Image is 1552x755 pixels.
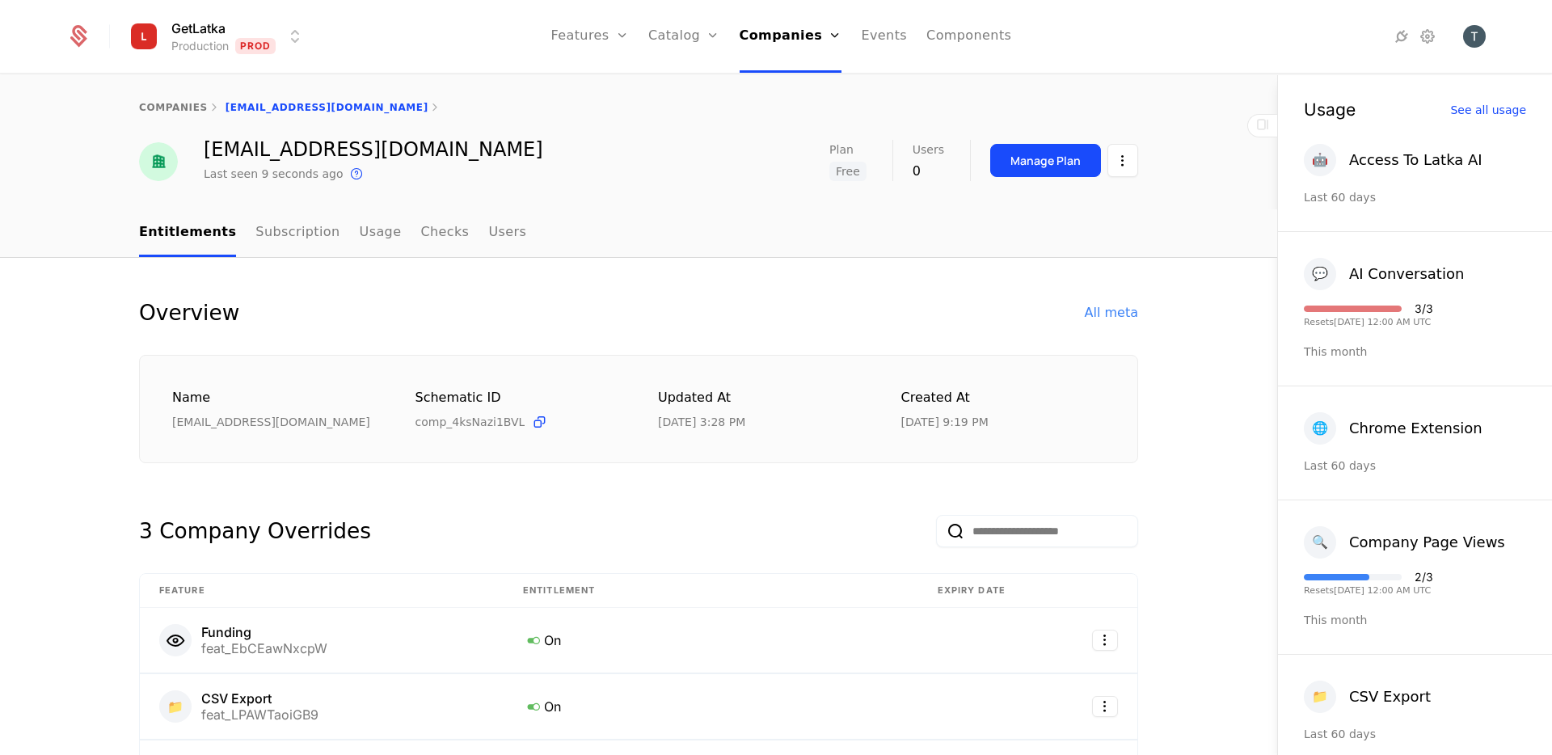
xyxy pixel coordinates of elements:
a: Usage [360,209,402,257]
th: Feature [140,574,504,608]
div: Overview [139,297,239,329]
img: Tsovak Harutyunyan [1463,25,1486,48]
button: 💬AI Conversation [1304,258,1464,290]
a: Users [488,209,526,257]
div: Updated at [658,388,862,408]
div: This month [1304,612,1526,628]
span: Free [829,162,867,181]
div: On [523,696,899,717]
div: Resets [DATE] 12:00 AM UTC [1304,586,1433,595]
div: Usage [1304,101,1356,118]
div: CSV Export [1349,685,1431,708]
div: Resets [DATE] 12:00 AM UTC [1304,318,1433,327]
div: 3 Company Overrides [139,515,371,547]
div: CSV Export [201,692,318,705]
ul: Choose Sub Page [139,209,526,257]
div: Last 60 days [1304,458,1526,474]
span: GetLatka [171,19,226,38]
span: Prod [235,38,276,54]
div: Name [172,388,377,408]
div: AI Conversation [1349,263,1464,285]
div: 📁 [159,690,192,723]
div: On [523,630,899,651]
div: 📁 [1304,681,1336,713]
div: feat_LPAWTaoiGB9 [201,708,318,721]
div: Production [171,38,229,54]
div: 8/5/25, 9:19 PM [901,414,989,430]
img: tsovaktestlatka@mailinator.com [139,142,178,181]
div: Access To Latka AI [1349,149,1482,171]
a: companies [139,102,208,113]
button: Manage Plan [990,144,1101,177]
div: 0 [913,162,944,181]
button: 🔍Company Page Views [1304,526,1505,559]
div: Funding [201,626,327,639]
div: Last 60 days [1304,726,1526,742]
div: Last seen 9 seconds ago [204,166,344,182]
div: 🤖 [1304,144,1336,176]
span: Users [913,144,944,155]
div: Manage Plan [1010,153,1081,169]
button: Select action [1107,144,1138,177]
span: comp_4ksNazi1BVL [415,414,525,430]
th: Expiry date [918,574,1055,608]
div: All meta [1085,303,1138,323]
div: Schematic ID [415,388,620,407]
div: Company Page Views [1349,531,1505,554]
div: [EMAIL_ADDRESS][DOMAIN_NAME] [172,414,377,430]
a: Integrations [1392,27,1411,46]
div: Last 60 days [1304,189,1526,205]
div: Created at [901,388,1106,408]
div: 2 / 3 [1415,572,1433,583]
a: Entitlements [139,209,236,257]
button: Open user button [1463,25,1486,48]
button: 🌐Chrome Extension [1304,412,1482,445]
a: Checks [420,209,469,257]
div: feat_EbCEawNxcpW [201,642,327,655]
div: This month [1304,344,1526,360]
div: 3 / 3 [1415,303,1433,314]
button: 📁CSV Export [1304,681,1431,713]
span: Plan [829,144,854,155]
nav: Main [139,209,1138,257]
a: Settings [1418,27,1437,46]
img: GetLatka [124,17,163,56]
div: 🌐 [1304,412,1336,445]
button: 🤖Access To Latka AI [1304,144,1482,176]
div: Chrome Extension [1349,417,1482,440]
a: Subscription [255,209,339,257]
th: Entitlement [504,574,918,608]
div: [EMAIL_ADDRESS][DOMAIN_NAME] [204,140,543,159]
div: 🔍 [1304,526,1336,559]
button: Select action [1092,696,1118,717]
button: Select action [1092,630,1118,651]
div: 9/15/25, 3:28 PM [658,414,745,430]
div: 💬 [1304,258,1336,290]
div: See all usage [1450,104,1526,116]
button: Select environment [129,19,306,54]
